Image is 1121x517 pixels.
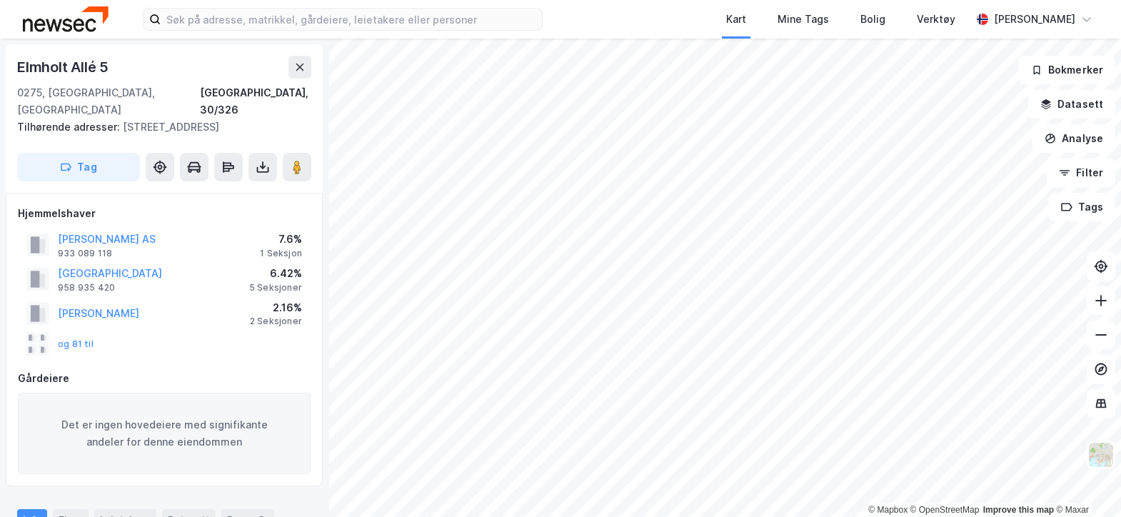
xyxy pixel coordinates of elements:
div: Verktøy [917,11,955,28]
button: Bokmerker [1019,56,1115,84]
div: [PERSON_NAME] [994,11,1075,28]
div: Mine Tags [778,11,829,28]
div: 958 935 420 [58,282,115,293]
iframe: Chat Widget [1050,448,1121,517]
a: Mapbox [868,505,908,515]
a: OpenStreetMap [910,505,980,515]
img: newsec-logo.f6e21ccffca1b3a03d2d.png [23,6,109,31]
a: Improve this map [983,505,1054,515]
div: 2.16% [250,299,302,316]
div: 1 Seksjon [260,248,302,259]
div: Kontrollprogram for chat [1050,448,1121,517]
div: 2 Seksjoner [250,316,302,327]
button: Analyse [1032,124,1115,153]
div: 6.42% [249,265,302,282]
button: Filter [1047,159,1115,187]
button: Datasett [1028,90,1115,119]
div: [GEOGRAPHIC_DATA], 30/326 [200,84,311,119]
div: 5 Seksjoner [249,282,302,293]
div: Gårdeiere [18,370,311,387]
div: Hjemmelshaver [18,205,311,222]
div: [STREET_ADDRESS] [17,119,300,136]
button: Tag [17,153,140,181]
button: Tags [1049,193,1115,221]
div: 7.6% [260,231,302,248]
div: 0275, [GEOGRAPHIC_DATA], [GEOGRAPHIC_DATA] [17,84,200,119]
div: Elmholt Allé 5 [17,56,111,79]
div: 933 089 118 [58,248,112,259]
div: Bolig [860,11,885,28]
input: Søk på adresse, matrikkel, gårdeiere, leietakere eller personer [161,9,542,30]
img: Z [1087,441,1115,468]
span: Tilhørende adresser: [17,121,123,133]
div: Kart [726,11,746,28]
div: Det er ingen hovedeiere med signifikante andeler for denne eiendommen [18,393,311,474]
